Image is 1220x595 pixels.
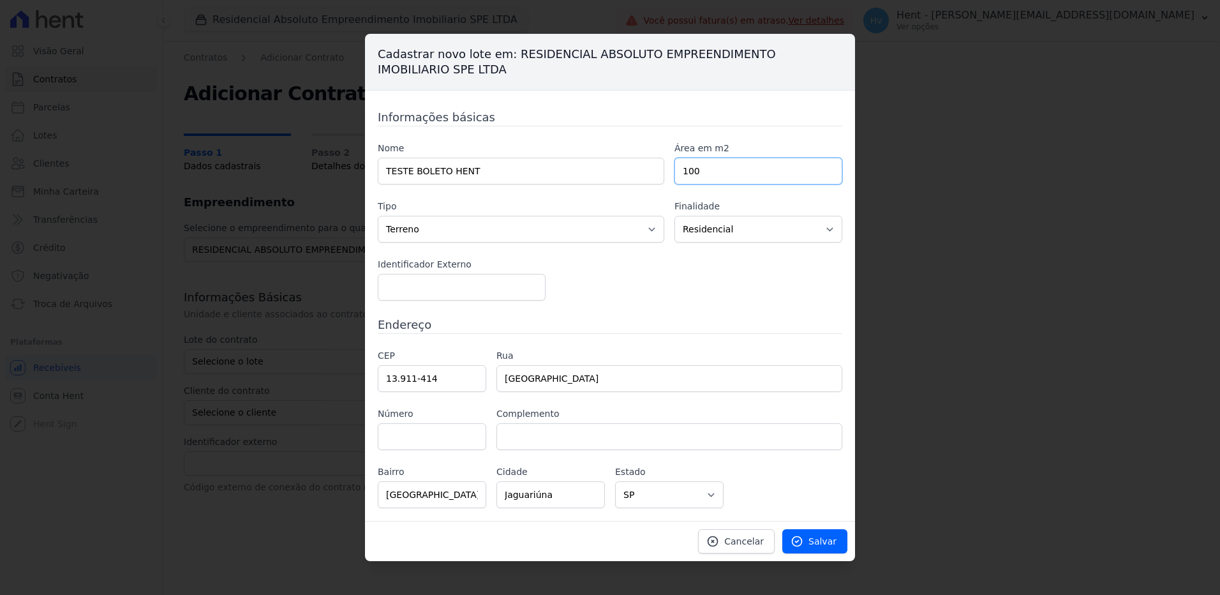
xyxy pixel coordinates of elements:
input: 00.000-000 [378,365,486,392]
label: Identificador Externo [378,258,546,271]
label: Complemento [496,407,842,421]
label: Nome [378,142,664,155]
label: Bairro [378,465,486,479]
a: Salvar [782,529,847,554]
label: Cidade [496,465,605,479]
h3: Endereço [378,316,842,333]
label: Estado [615,465,724,479]
label: CEP [378,349,486,363]
span: Salvar [808,535,837,548]
h3: Informações básicas [378,109,842,126]
label: Finalidade [674,200,842,213]
label: Área em m2 [674,142,842,155]
label: Rua [496,349,842,363]
a: Cancelar [698,529,775,554]
label: Número [378,407,486,421]
h3: Cadastrar novo lote em: RESIDENCIAL ABSOLUTO EMPREENDIMENTO IMOBILIARIO SPE LTDA [365,34,855,91]
label: Tipo [378,200,664,213]
span: Cancelar [724,535,764,548]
